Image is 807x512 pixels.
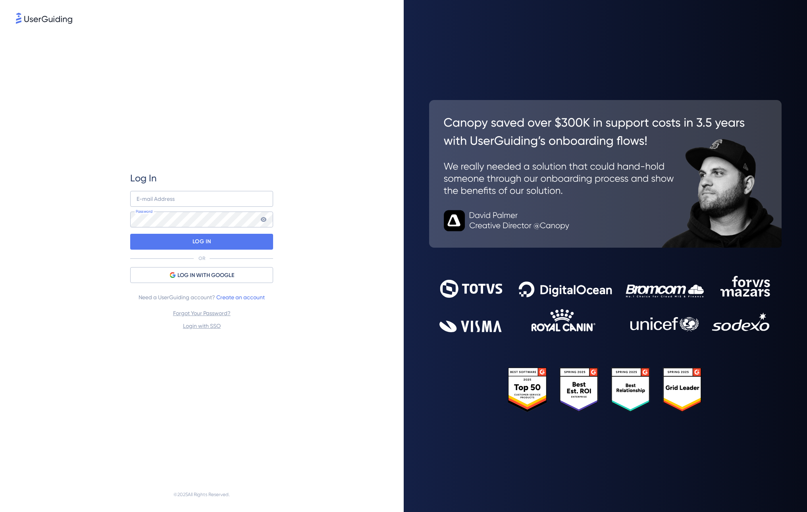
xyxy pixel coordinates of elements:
[439,276,771,332] img: 9302ce2ac39453076f5bc0f2f2ca889b.svg
[216,294,265,300] a: Create an account
[183,323,221,329] a: Login with SSO
[130,172,157,185] span: Log In
[198,255,205,262] p: OR
[173,310,231,316] a: Forgot Your Password?
[173,490,230,499] span: © 2025 All Rights Reserved.
[429,100,782,247] img: 26c0aa7c25a843aed4baddd2b5e0fa68.svg
[130,191,273,207] input: example@company.com
[177,271,234,280] span: LOG IN WITH GOOGLE
[139,293,265,302] span: Need a UserGuiding account?
[508,368,702,412] img: 25303e33045975176eb484905ab012ff.svg
[16,13,72,24] img: 8faab4ba6bc7696a72372aa768b0286c.svg
[193,235,211,248] p: LOG IN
